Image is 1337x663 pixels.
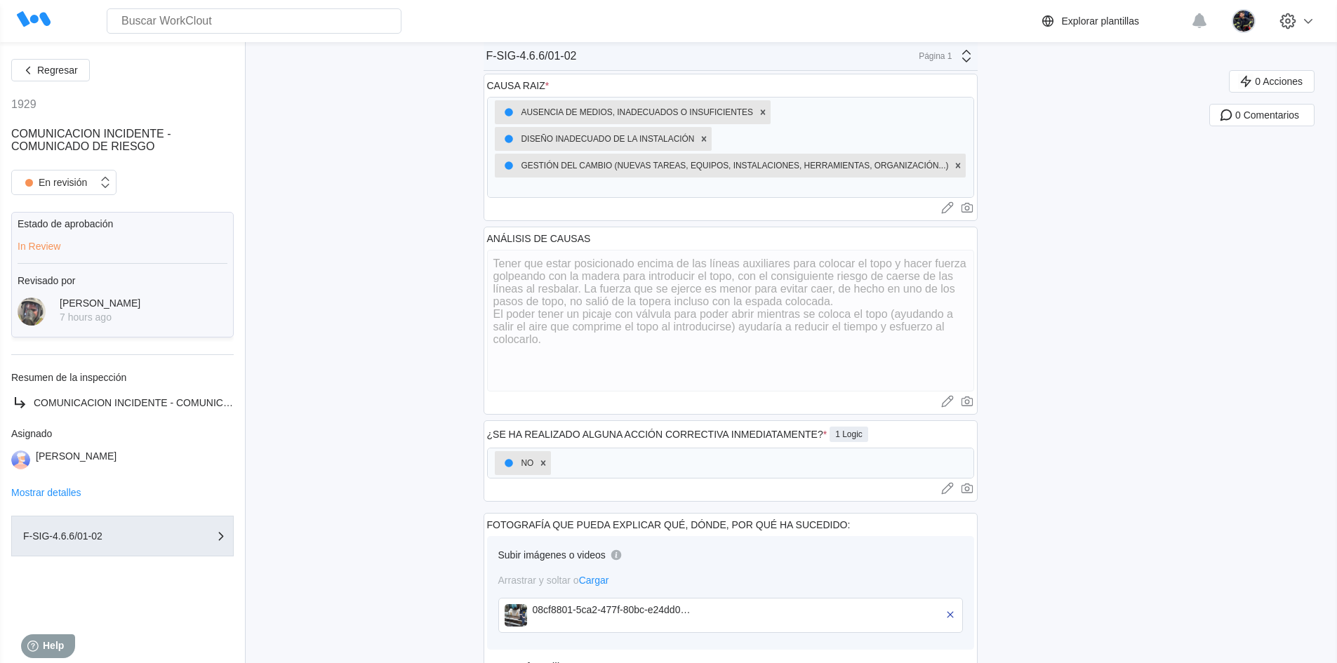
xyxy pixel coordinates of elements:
[487,429,827,440] div: ¿SE HA REALIZADO ALGUNA ACCIÓN CORRECTIVA INMEDIATAMENTE?
[830,427,868,442] div: 1 Logic
[11,128,171,152] span: COMUNICACION INCIDENTE - COMUNICADO DE RIESGO
[11,372,234,383] div: Resumen de la inspección
[60,297,140,309] div: [PERSON_NAME]
[18,275,227,286] div: Revisado por
[533,604,694,615] div: 08cf8801-5ca2-477f-80bc-e24dd084d5e8.png
[11,59,90,81] button: Regresar
[487,519,851,530] div: FOTOGRAFÍA QUE PUEDA EXPLICAR QUÉ, DÓNDE, POR QUÉ HA SUCEDIDO:
[498,549,606,561] div: Subir imágenes o videos
[487,80,550,91] div: CAUSA RAIZ
[11,488,81,497] button: Mostrar detalles
[107,8,401,34] input: Buscar WorkClout
[11,98,36,111] div: 1929
[18,297,46,326] img: 2f847459-28ef-4a61-85e4-954d408df519.jpg
[1062,15,1140,27] div: Explorar plantillas
[1209,104,1315,126] button: 0 Comentarios
[11,516,234,556] button: F-SIG-4.6.6/01-02
[11,428,234,439] div: Asignado
[23,531,164,541] div: F-SIG-4.6.6/01-02
[11,450,30,469] img: user-3.png
[34,397,302,408] span: COMUNICACION INCIDENTE - COMUNICADO DE RIESGO
[36,450,117,469] div: [PERSON_NAME]
[487,250,974,391] textarea: Tener que estar posicionado encima de las líneas auxiliares para colocar el topo y hacer fuerza g...
[498,575,609,586] span: Arrastrar y soltar o
[1039,13,1185,29] a: Explorar plantillas
[11,394,234,411] a: COMUNICACION INCIDENTE - COMUNICADO DE RIESGO
[1235,110,1299,120] span: 0 Comentarios
[1255,76,1303,86] span: 0 Acciones
[1232,9,1256,33] img: 2a7a337f-28ec-44a9-9913-8eaa51124fce.jpg
[37,65,78,75] span: Regresar
[487,233,591,244] div: ANÁLISIS DE CAUSAS
[18,218,227,229] div: Estado de aprobación
[1229,70,1315,93] button: 0 Acciones
[579,575,609,586] span: Cargar
[505,604,527,627] img: 08cf8801-5ca2-477f-80bc-e24dd084d5e8.jpg
[18,241,227,252] div: In Review
[486,50,577,62] div: F-SIG-4.6.6/01-02
[917,51,952,61] div: Página 1
[19,173,87,192] div: En revisión
[60,312,140,323] div: 7 hours ago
